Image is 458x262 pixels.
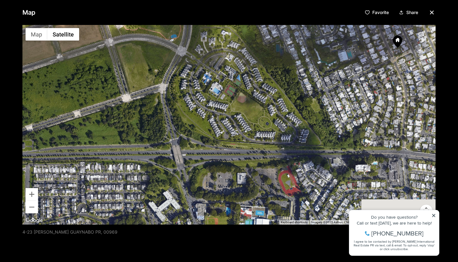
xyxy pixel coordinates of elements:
[372,10,389,15] p: Favorite
[26,29,78,36] span: [PHONE_NUMBER]
[26,28,47,41] button: Show street map
[22,230,117,235] p: 4-23 [PERSON_NAME] GUAYNABO PR, 00969
[22,6,36,19] p: Map
[406,10,418,15] p: Share
[26,188,38,201] button: Zoom in
[396,221,405,224] a: Terms (opens in new tab)
[24,216,45,225] img: Google
[281,220,308,225] button: Keyboard shortcuts
[396,7,421,17] button: Share
[8,38,89,50] span: I agree to be contacted by [PERSON_NAME] International Real Estate PR via text, call & email. To ...
[24,216,45,225] a: Open this area in Google Maps (opens a new window)
[409,221,434,224] a: Report a map error
[311,221,393,224] span: Imagery ©2025 Airbus, CNES / Airbus, Maxar Technologies
[47,28,79,41] button: Show satellite imagery
[362,7,391,17] button: Favorite
[7,14,90,18] div: Do you have questions?
[26,201,38,213] button: Zoom out
[420,205,432,217] button: Map camera controls
[7,20,90,24] div: Call or text [DATE], we are here to help!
